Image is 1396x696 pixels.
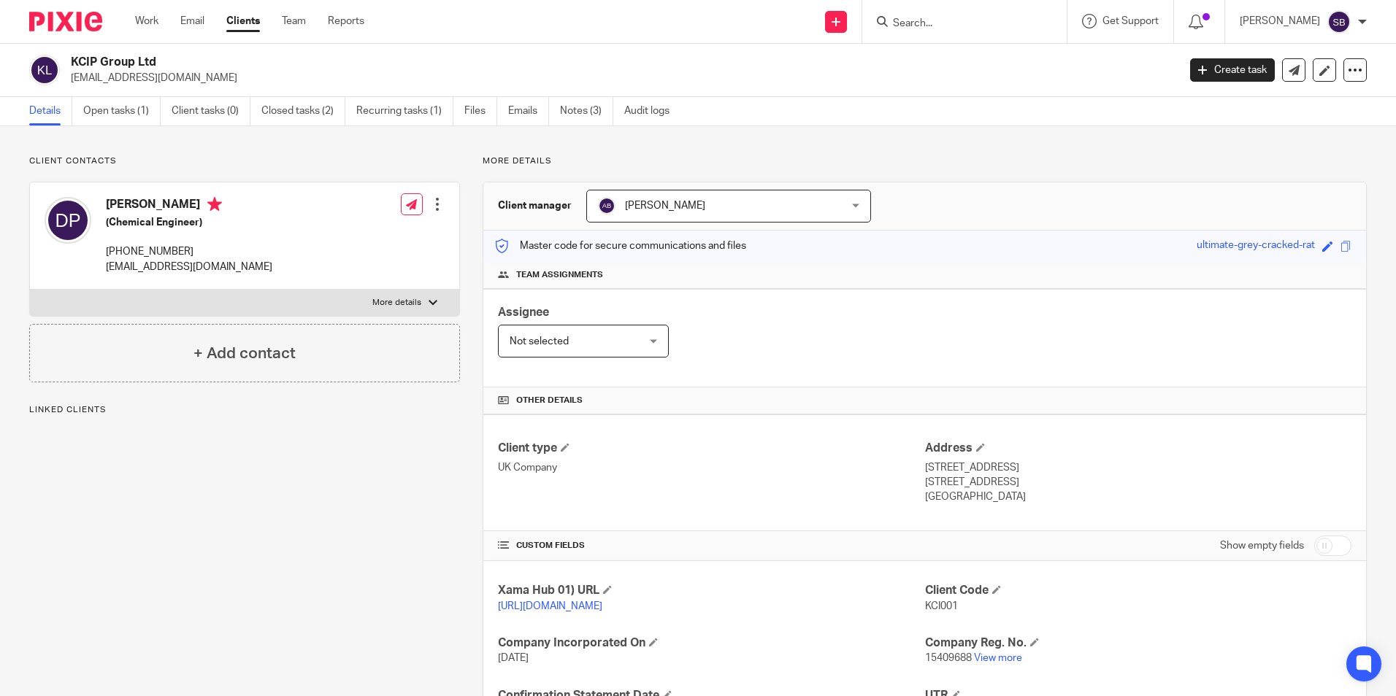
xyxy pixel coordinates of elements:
span: Get Support [1102,16,1159,26]
a: Create task [1190,58,1275,82]
a: Closed tasks (2) [261,97,345,125]
img: svg%3E [29,55,60,85]
a: Client tasks (0) [172,97,250,125]
div: ultimate-grey-cracked-rat [1197,238,1315,255]
p: Client contacts [29,155,460,167]
a: Clients [226,14,260,28]
a: Emails [508,97,549,125]
h4: Company Incorporated On [498,635,924,651]
a: Email [180,14,204,28]
a: Open tasks (1) [83,97,161,125]
span: Assignee [498,306,549,318]
p: [STREET_ADDRESS] [925,460,1351,475]
span: Not selected [510,336,569,347]
h4: Client Code [925,583,1351,598]
h4: Company Reg. No. [925,635,1351,651]
h5: (Chemical Engineer) [106,215,272,230]
p: [PHONE_NUMBER] [106,244,272,259]
p: Master code for secure communications and files [494,239,746,253]
h4: Xama Hub 01) URL [498,583,924,598]
p: UK Company [498,460,924,475]
a: Details [29,97,72,125]
p: [EMAIL_ADDRESS][DOMAIN_NAME] [106,260,272,274]
a: View more [974,653,1022,663]
p: [EMAIL_ADDRESS][DOMAIN_NAME] [71,71,1168,85]
h4: CUSTOM FIELDS [498,540,924,552]
h2: KCIP Group Ltd [71,55,948,70]
p: More details [372,297,421,309]
input: Search [891,18,1023,31]
p: [STREET_ADDRESS] [925,475,1351,490]
img: svg%3E [598,197,615,214]
p: Linked clients [29,404,460,416]
span: Other details [516,395,583,406]
p: [GEOGRAPHIC_DATA] [925,490,1351,504]
a: Audit logs [624,97,680,125]
span: KCI001 [925,601,958,611]
a: Notes (3) [560,97,613,125]
a: Work [135,14,158,28]
span: Team assignments [516,269,603,281]
h4: [PERSON_NAME] [106,197,272,215]
h3: Client manager [498,198,572,213]
h4: Address [925,441,1351,456]
span: [DATE] [498,653,529,663]
h4: Client type [498,441,924,456]
h4: + Add contact [193,342,296,365]
img: svg%3E [45,197,91,244]
img: svg%3E [1327,10,1351,34]
span: 15409688 [925,653,972,663]
a: Reports [328,14,364,28]
i: Primary [207,197,222,212]
a: Files [464,97,497,125]
p: More details [483,155,1367,167]
label: Show empty fields [1220,538,1304,553]
a: Team [282,14,306,28]
p: [PERSON_NAME] [1240,14,1320,28]
span: [PERSON_NAME] [625,201,705,211]
a: Recurring tasks (1) [356,97,453,125]
a: [URL][DOMAIN_NAME] [498,601,602,611]
img: Pixie [29,12,102,31]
